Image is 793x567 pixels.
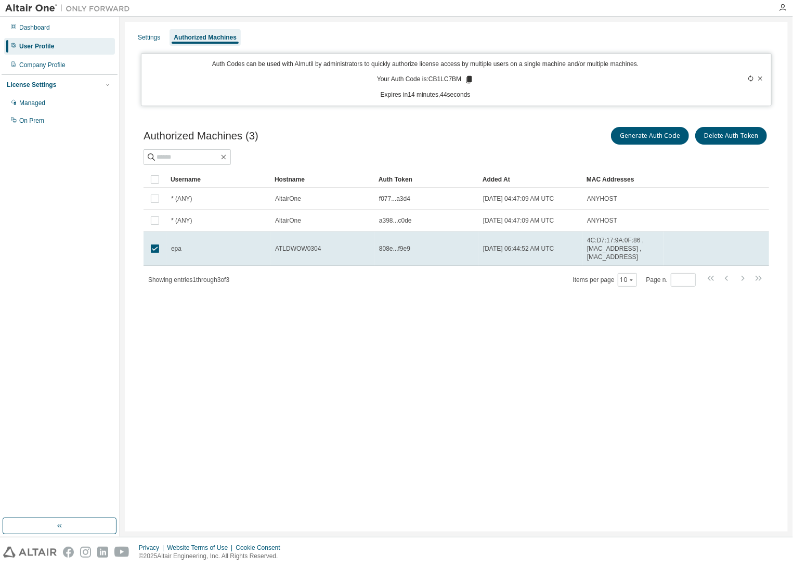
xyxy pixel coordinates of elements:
[19,23,50,32] div: Dashboard
[171,216,192,225] span: * (ANY)
[19,99,45,107] div: Managed
[379,244,410,253] span: 808e...f9e9
[587,216,617,225] span: ANYHOST
[275,195,301,203] span: AltairOne
[483,195,554,203] span: [DATE] 04:47:09 AM UTC
[171,244,181,253] span: epa
[379,171,474,188] div: Auth Token
[19,117,44,125] div: On Prem
[587,236,659,261] span: 4C:D7:17:9A:0F:86 , [MAC_ADDRESS] , [MAC_ADDRESS]
[148,276,229,283] span: Showing entries 1 through 3 of 3
[80,547,91,558] img: instagram.svg
[646,273,696,287] span: Page n.
[379,195,410,203] span: f077...a3d4
[148,91,704,99] p: Expires in 14 minutes, 44 seconds
[63,547,74,558] img: facebook.svg
[19,61,66,69] div: Company Profile
[377,75,474,84] p: Your Auth Code is: CB1LC7BM
[587,171,660,188] div: MAC Addresses
[167,544,236,552] div: Website Terms of Use
[139,552,287,561] p: © 2025 Altair Engineering, Inc. All Rights Reserved.
[5,3,135,14] img: Altair One
[139,544,167,552] div: Privacy
[379,216,412,225] span: a398...c0de
[483,171,578,188] div: Added At
[19,42,54,50] div: User Profile
[275,244,321,253] span: ATLDWOW0304
[611,127,689,145] button: Generate Auth Code
[114,547,129,558] img: youtube.svg
[97,547,108,558] img: linkedin.svg
[587,195,617,203] span: ANYHOST
[148,60,704,69] p: Auth Codes can be used with Almutil by administrators to quickly authorize license access by mult...
[236,544,286,552] div: Cookie Consent
[275,216,301,225] span: AltairOne
[483,216,554,225] span: [DATE] 04:47:09 AM UTC
[174,33,237,42] div: Authorized Machines
[171,195,192,203] span: * (ANY)
[138,33,160,42] div: Settings
[275,171,370,188] div: Hostname
[620,276,634,284] button: 10
[573,273,637,287] span: Items per page
[7,81,56,89] div: License Settings
[3,547,57,558] img: altair_logo.svg
[171,171,266,188] div: Username
[695,127,767,145] button: Delete Auth Token
[483,244,554,253] span: [DATE] 06:44:52 AM UTC
[144,130,258,142] span: Authorized Machines (3)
